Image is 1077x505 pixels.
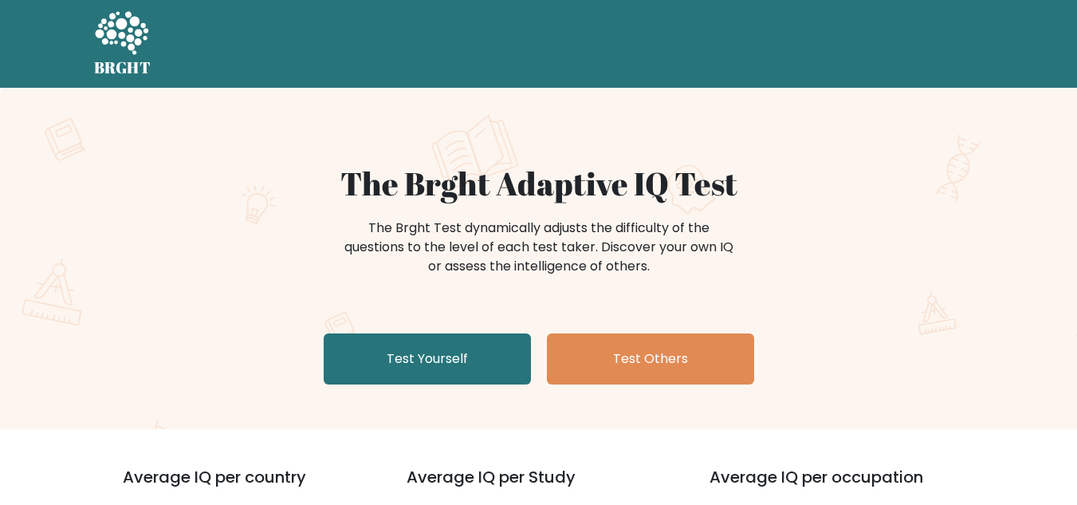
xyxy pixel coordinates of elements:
[547,333,754,385] a: Test Others
[150,164,928,203] h1: The Brght Adaptive IQ Test
[94,58,151,77] h5: BRGHT
[94,6,151,81] a: BRGHT
[340,219,738,276] div: The Brght Test dynamically adjusts the difficulty of the questions to the level of each test take...
[324,333,531,385] a: Test Yourself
